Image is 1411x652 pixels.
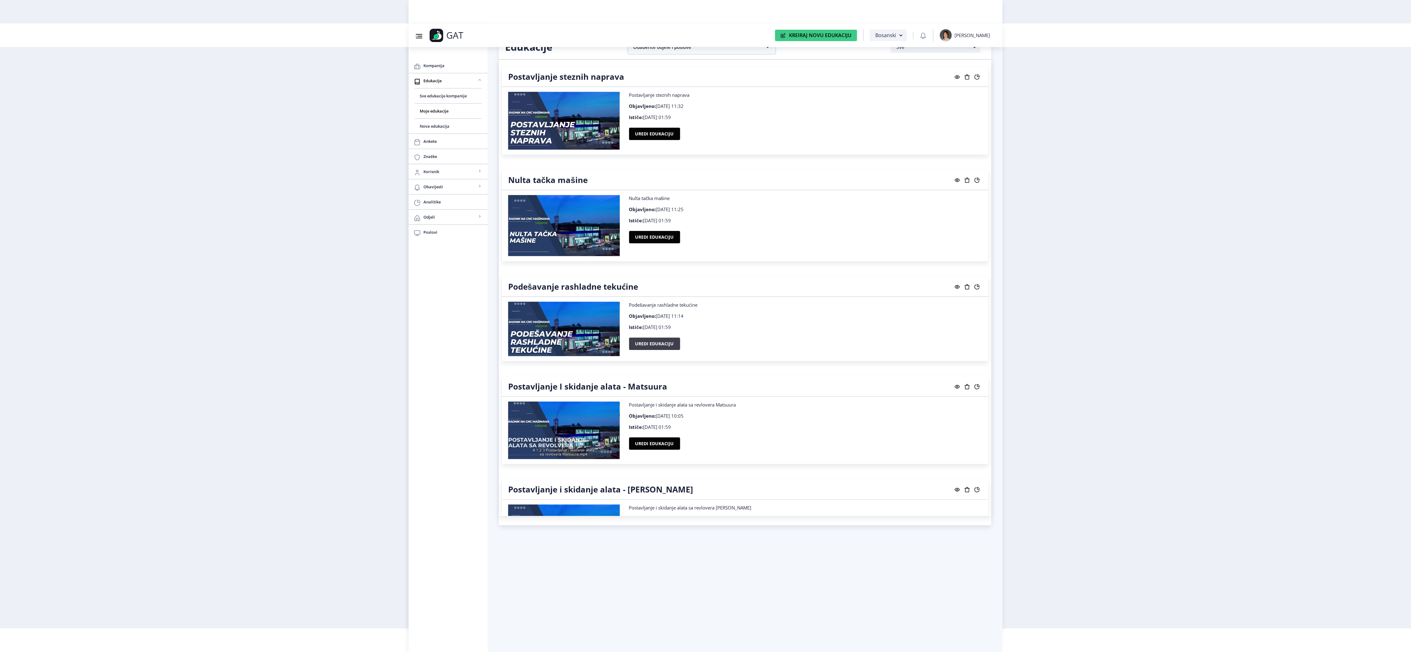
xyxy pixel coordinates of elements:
[409,134,488,149] a: Ankete
[508,484,693,494] h4: Postavljanje i skidanje alata - [PERSON_NAME]
[629,114,643,120] b: Ističe:
[629,424,643,430] b: Ističe:
[775,30,857,41] button: Kreiraj Novu Edukaciju
[508,402,620,459] img: Postavljanje I skidanje alata - Matsuura
[629,103,982,109] p: [DATE] 11:32
[870,29,907,41] button: Bosanski
[508,175,588,185] h4: Nulta tačka mašine
[423,77,477,84] span: Edukacije
[423,62,483,69] span: Kompanija
[628,40,776,54] nb-accordion-item-header: Odaberite odjele i poslove
[409,149,488,164] a: Značke
[423,213,477,221] span: Odjeli
[629,92,982,98] p: Postavljanje steznih naprava
[415,119,482,134] a: Nova edukacija
[409,194,488,209] a: Analitike
[629,338,680,350] button: Uredi edukaciju
[409,58,488,73] a: Kompanija
[629,516,656,522] b: Objavljeno:
[629,402,982,408] p: Postavljanje i skidanje alata sa revlovera Matsuura
[629,206,656,212] b: Objavljeno:
[423,138,483,145] span: Ankete
[629,206,982,212] p: [DATE] 11:25
[508,381,667,391] h4: Postavljanje I skidanje alata - Matsuura
[508,302,620,356] img: Podešavanje rashladne tekućine
[508,282,638,292] h4: Podešavanje rashladne tekućine
[409,179,488,194] a: Obavijesti
[423,228,483,236] span: Poslovi
[629,231,680,243] button: Uredi edukaciju
[423,183,477,190] span: Obavijesti
[629,516,982,522] p: [DATE] 09:58
[629,413,982,419] p: [DATE] 10:05
[629,505,982,511] p: Postavljanje i skidanje alata sa revlovera [PERSON_NAME]
[629,103,656,109] b: Objavljeno:
[505,41,618,53] h2: Edukacije
[954,32,990,38] div: [PERSON_NAME]
[508,195,620,256] img: Nulta tačka mašine
[423,153,483,160] span: Značke
[508,72,624,82] h4: Postavljanje steznih naprava
[423,168,477,175] span: Korisnik
[409,164,488,179] a: Korisnik
[508,92,620,150] img: Postavljanje steznih naprava
[629,437,680,450] button: Uredi edukaciju
[629,128,680,140] button: Uredi edukaciju
[409,73,488,88] a: Edukacije
[420,107,477,115] span: Moje edukacije
[629,217,982,224] p: [DATE] 01:59
[629,324,982,330] p: [DATE] 01:59
[446,32,463,38] p: GAT
[420,122,477,130] span: Nova edukacija
[629,324,643,330] b: Ističe:
[629,413,656,419] b: Objavljeno:
[629,114,982,120] p: [DATE] 01:59
[629,313,982,319] p: [DATE] 11:14
[891,41,980,53] button: Sve
[629,302,982,308] p: Podešavanje rashladne tekućine
[409,210,488,224] a: Odjeli
[629,313,656,319] b: Objavljeno:
[430,29,503,42] a: GAT
[415,88,482,103] a: Sve edukacije kompanije
[629,195,982,201] p: Nulta tačka mašine
[409,225,488,240] a: Poslovi
[415,104,482,118] a: Moje edukacije
[420,92,477,100] span: Sve edukacije kompanije
[629,424,982,430] p: [DATE] 01:59
[629,217,643,224] b: Ističe:
[508,505,620,559] img: Postavljanje i skidanje alata - HAAS
[423,198,483,206] span: Analitike
[781,33,786,38] img: create-new-education-icon.svg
